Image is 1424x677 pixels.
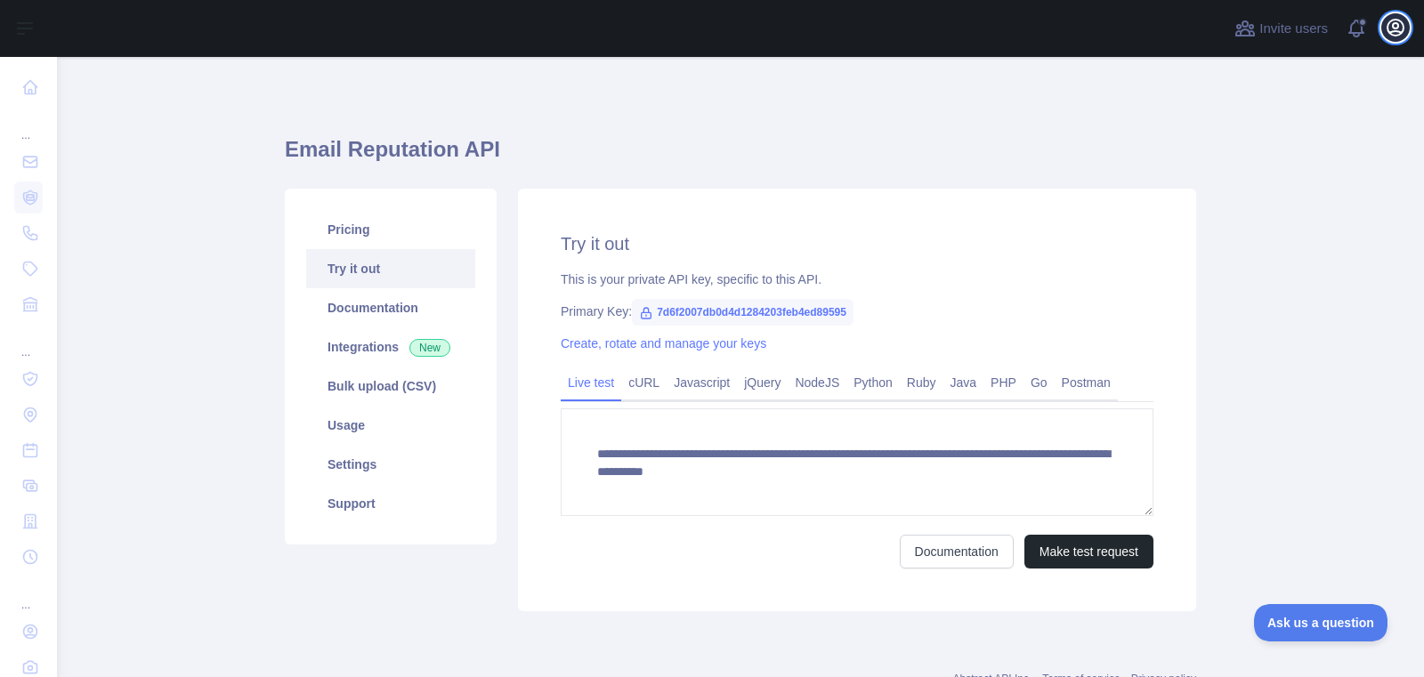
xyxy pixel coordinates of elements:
div: ... [14,107,43,142]
div: ... [14,324,43,359]
a: Documentation [900,535,1014,568]
a: Integrations New [306,327,475,367]
a: NodeJS [788,368,846,397]
a: Documentation [306,288,475,327]
h1: Email Reputation API [285,135,1196,178]
div: This is your private API key, specific to this API. [561,270,1153,288]
span: 7d6f2007db0d4d1284203feb4ed89595 [632,299,854,326]
a: Python [846,368,900,397]
a: Try it out [306,249,475,288]
iframe: Toggle Customer Support [1254,604,1388,641]
a: Java [943,368,984,397]
a: Usage [306,406,475,445]
a: Support [306,484,475,523]
button: Invite users [1231,14,1331,43]
a: jQuery [737,368,788,397]
a: PHP [983,368,1023,397]
span: Invite users [1259,19,1328,39]
a: cURL [621,368,667,397]
a: Bulk upload (CSV) [306,367,475,406]
a: Javascript [667,368,737,397]
a: Ruby [900,368,943,397]
a: Postman [1055,368,1118,397]
span: New [409,339,450,357]
div: Primary Key: [561,302,1153,320]
button: Make test request [1024,535,1153,568]
a: Go [1023,368,1055,397]
a: Pricing [306,210,475,249]
div: ... [14,576,43,612]
a: Live test [561,368,621,397]
h2: Try it out [561,231,1153,256]
a: Create, rotate and manage your keys [561,336,766,351]
a: Settings [306,445,475,484]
